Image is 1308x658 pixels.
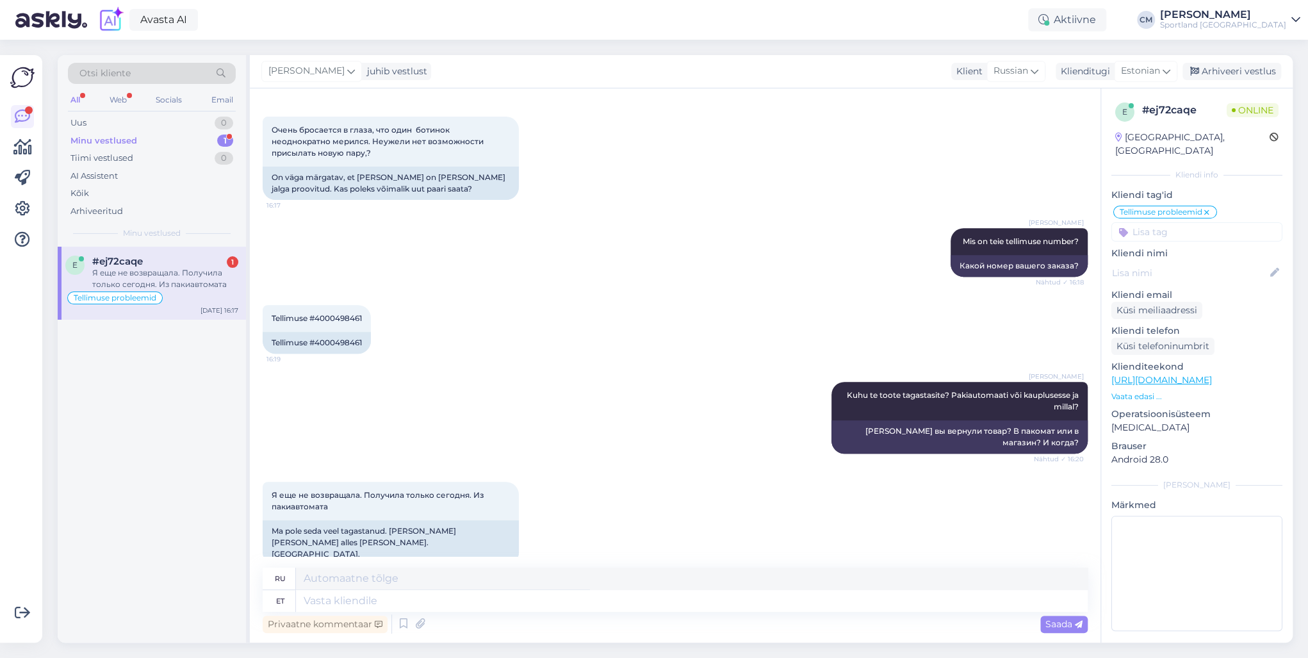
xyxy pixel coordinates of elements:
[68,92,83,108] div: All
[268,64,345,78] span: [PERSON_NAME]
[1111,498,1282,512] p: Märkmed
[1111,479,1282,491] div: [PERSON_NAME]
[1111,360,1282,374] p: Klienditeekond
[263,332,371,354] div: Tellimuse #4000498461
[1056,65,1110,78] div: Klienditugi
[1034,454,1084,464] span: Nähtud ✓ 16:20
[275,568,286,589] div: ru
[1111,247,1282,260] p: Kliendi nimi
[1160,10,1286,20] div: [PERSON_NAME]
[1115,131,1270,158] div: [GEOGRAPHIC_DATA], [GEOGRAPHIC_DATA]
[107,92,129,108] div: Web
[70,187,89,200] div: Kõik
[1111,188,1282,202] p: Kliendi tag'id
[1160,20,1286,30] div: Sportland [GEOGRAPHIC_DATA]
[1028,8,1106,31] div: Aktiivne
[951,255,1088,277] div: Какой номер вашего заказа?
[1111,440,1282,453] p: Brauser
[847,390,1081,411] span: Kuhu te toote tagastasite? Pakiautomaati või kauplusesse ja millal?
[215,152,233,165] div: 0
[1142,103,1227,118] div: # ej72caqe
[1182,63,1281,80] div: Arhiveeri vestlus
[70,152,133,165] div: Tiimi vestlused
[1111,391,1282,402] p: Vaata edasi ...
[92,256,143,267] span: #ej72caqe
[1227,103,1279,117] span: Online
[217,135,233,147] div: 1
[1111,288,1282,302] p: Kliendi email
[1029,372,1084,381] span: [PERSON_NAME]
[74,294,156,302] span: Tellimuse probleemid
[1111,453,1282,466] p: Android 28.0
[70,205,123,218] div: Arhiveeritud
[362,65,427,78] div: juhib vestlust
[266,354,315,364] span: 16:19
[70,170,118,183] div: AI Assistent
[1111,222,1282,242] input: Lisa tag
[1045,618,1083,630] span: Saada
[1111,169,1282,181] div: Kliendi info
[1121,64,1160,78] span: Estonian
[1112,266,1268,280] input: Lisa nimi
[97,6,124,33] img: explore-ai
[209,92,236,108] div: Email
[1111,324,1282,338] p: Kliendi telefon
[263,616,388,633] div: Privaatne kommentaar
[123,227,181,239] span: Minu vestlused
[272,313,362,323] span: Tellimuse #4000498461
[153,92,184,108] div: Socials
[215,117,233,129] div: 0
[227,256,238,268] div: 1
[276,590,284,612] div: et
[1160,10,1300,30] a: [PERSON_NAME]Sportland [GEOGRAPHIC_DATA]
[92,267,238,290] div: Я еще не возвращала. Получила только сегодня. Из пакиавтомата
[1111,407,1282,421] p: Operatsioonisüsteem
[263,167,519,200] div: On väga märgatav, et [PERSON_NAME] on [PERSON_NAME] jalga proovitud. Kas poleks võimalik uut paar...
[1111,338,1214,355] div: Küsi telefoninumbrit
[1122,107,1127,117] span: e
[1120,208,1202,216] span: Tellimuse probleemid
[993,64,1028,78] span: Russian
[1111,421,1282,434] p: [MEDICAL_DATA]
[79,67,131,80] span: Otsi kliente
[129,9,198,31] a: Avasta AI
[272,125,486,158] span: Очень бросается в глаза, что один ботинок неоднократно мерился. Неужели нет возможности присылать...
[10,65,35,90] img: Askly Logo
[1111,302,1202,319] div: Küsi meiliaadressi
[1036,277,1084,287] span: Nähtud ✓ 16:18
[951,65,983,78] div: Klient
[1029,218,1084,227] span: [PERSON_NAME]
[266,201,315,210] span: 16:17
[72,260,78,270] span: e
[963,236,1079,246] span: Mis on teie tellimuse number?
[1111,374,1212,386] a: [URL][DOMAIN_NAME]
[263,520,519,565] div: Ma pole seda veel tagastanud. [PERSON_NAME] [PERSON_NAME] alles [PERSON_NAME]. [GEOGRAPHIC_DATA].
[272,490,486,511] span: Я еще не возвращала. Получила только сегодня. Из пакиавтомата
[831,420,1088,454] div: [PERSON_NAME] вы вернули товар? В пакомат или в магазин? И когда?
[200,306,238,315] div: [DATE] 16:17
[70,117,86,129] div: Uus
[1137,11,1155,29] div: CM
[70,135,137,147] div: Minu vestlused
